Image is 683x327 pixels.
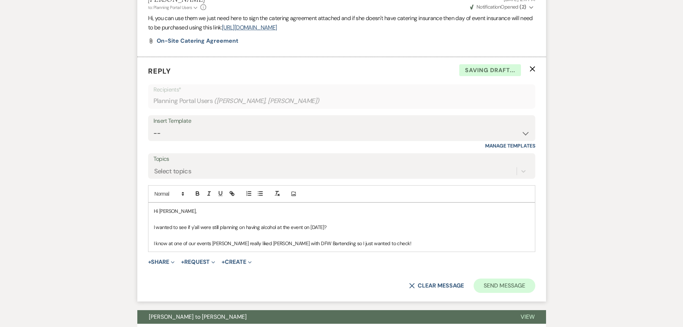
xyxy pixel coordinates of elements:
[153,85,530,94] p: Recipients*
[154,207,530,215] p: Hi [PERSON_NAME],
[148,4,199,11] button: to: Planning Portal Users
[214,96,319,106] span: ( [PERSON_NAME], [PERSON_NAME] )
[222,24,277,31] a: [URL][DOMAIN_NAME]
[154,223,530,231] p: I wanted to see if y'all were still planning on having alcohol at the event on [DATE]?
[148,66,171,76] span: Reply
[154,239,530,247] p: I know at one of our events [PERSON_NAME] really liked [PERSON_NAME] with DFW Bartending so I jus...
[521,313,535,321] span: View
[181,259,184,265] span: +
[181,259,215,265] button: Request
[474,279,535,293] button: Send Message
[153,94,530,108] div: Planning Portal Users
[409,283,464,289] button: Clear message
[476,4,501,10] span: Notification
[148,259,151,265] span: +
[469,3,535,11] button: NotificationOpened (2)
[148,14,535,32] p: Hi, you can use them we just need here to sign the catering agreement attached and if she doesn't...
[459,64,521,76] span: Saving draft...
[153,116,530,126] div: Insert Template
[149,313,247,321] span: [PERSON_NAME] to [PERSON_NAME]
[485,143,535,149] a: Manage Templates
[153,154,530,164] label: Topics
[470,4,526,10] span: Opened
[222,259,251,265] button: Create
[157,37,238,45] span: On-Site Catering Agreement
[509,310,546,324] button: View
[148,259,175,265] button: Share
[148,5,192,10] span: to: Planning Portal Users
[157,38,238,44] a: On-Site Catering Agreement
[137,310,509,324] button: [PERSON_NAME] to [PERSON_NAME]
[222,259,225,265] span: +
[154,166,191,176] div: Select topics
[520,4,526,10] strong: ( 2 )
